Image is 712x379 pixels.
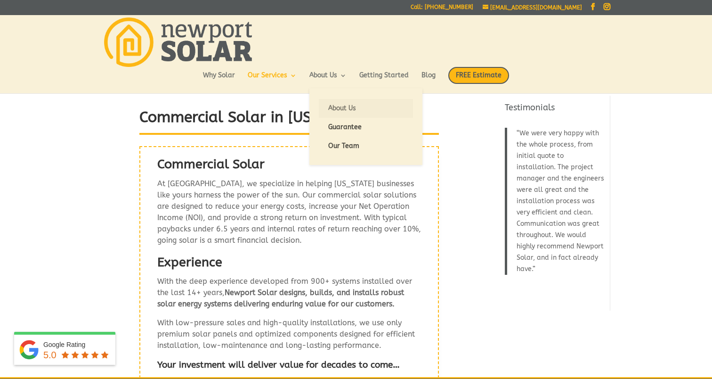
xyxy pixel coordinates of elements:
a: [EMAIL_ADDRESS][DOMAIN_NAME] [483,4,582,11]
p: With low-pressure sales and high-quality installations, we use only premium solar panels and opti... [157,317,421,359]
a: Getting Started [359,72,409,88]
span: FREE Estimate [448,67,509,84]
a: FREE Estimate [448,67,509,93]
a: Blog [421,72,436,88]
strong: Commercial Solar [157,157,265,172]
a: Our Team [319,137,413,156]
span: At [GEOGRAPHIC_DATA], we specialize in helping [US_STATE] businesses like yours harness the power... [157,179,421,245]
a: Our Services [248,72,297,88]
blockquote: We were very happy with the whole process, from initial quote to installation. The project manage... [505,128,604,275]
a: Why Solar [203,72,235,88]
strong: Newport Solar designs, builds, and installs robust solar energy systems delivering enduring value... [157,288,404,308]
strong: Experience [157,255,222,270]
a: Guarantee [319,118,413,137]
img: Newport Solar | Solar Energy Optimized. [104,17,252,67]
strong: Your investment will deliver value for decades to come… [157,360,400,370]
p: With the deep experience developed from 900+ systems installed over the last 14+ years, [157,276,421,317]
div: Google Rating [43,340,111,349]
h4: Testimonials [505,102,604,118]
a: About Us [309,72,347,88]
a: Call: [PHONE_NUMBER] [411,4,473,14]
strong: Commercial Solar in [US_STATE] [139,108,366,126]
a: About Us [319,99,413,118]
span: 5.0 [43,350,57,360]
